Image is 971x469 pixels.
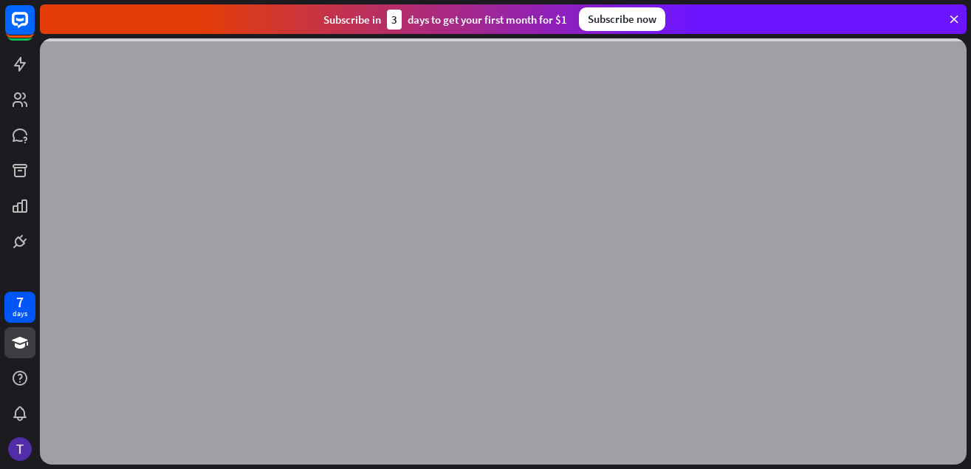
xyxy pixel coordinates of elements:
[323,10,567,30] div: Subscribe in days to get your first month for $1
[387,10,402,30] div: 3
[579,7,665,31] div: Subscribe now
[4,292,35,323] a: 7 days
[16,295,24,309] div: 7
[13,309,27,319] div: days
